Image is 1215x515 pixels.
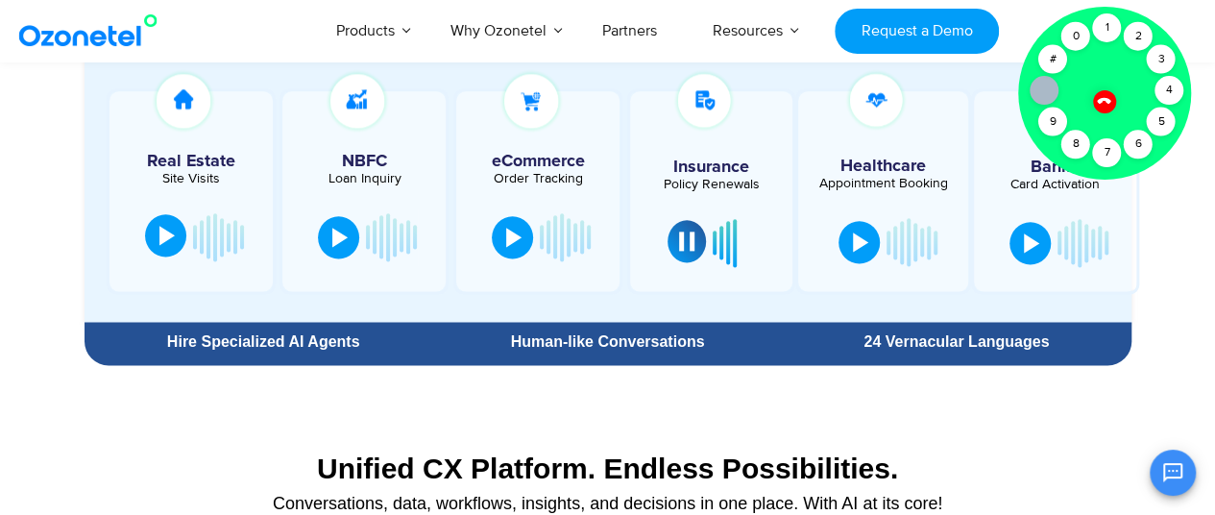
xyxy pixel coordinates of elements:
[443,334,772,350] div: Human-like Conversations
[791,334,1121,350] div: 24 Vernacular Languages
[1150,450,1196,496] button: Open chat
[1147,45,1176,74] div: 3
[1092,13,1121,42] div: 1
[813,158,955,175] h5: Healthcare
[984,159,1126,176] h5: Banks
[94,452,1122,485] div: Unified CX Platform. Endless Possibilities.
[984,178,1126,191] div: Card Activation
[94,495,1122,512] div: Conversations, data, workflows, insights, and decisions in one place. With AI at its core!
[94,334,433,350] div: Hire Specialized AI Agents
[119,172,263,185] div: Site Visits
[1147,108,1176,136] div: 5
[292,153,436,170] h5: NBFC
[1092,138,1121,167] div: 7
[835,9,999,54] a: Request a Demo
[640,159,782,176] h5: Insurance
[1124,130,1153,159] div: 6
[813,177,955,190] div: Appointment Booking
[1061,22,1090,51] div: 0
[292,172,436,185] div: Loan Inquiry
[119,153,263,170] h5: Real Estate
[466,172,610,185] div: Order Tracking
[1154,76,1183,105] div: 4
[640,178,782,191] div: Policy Renewals
[1061,130,1090,159] div: 8
[466,153,610,170] h5: eCommerce
[1124,22,1153,51] div: 2
[1038,45,1067,74] div: #
[1038,108,1067,136] div: 9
